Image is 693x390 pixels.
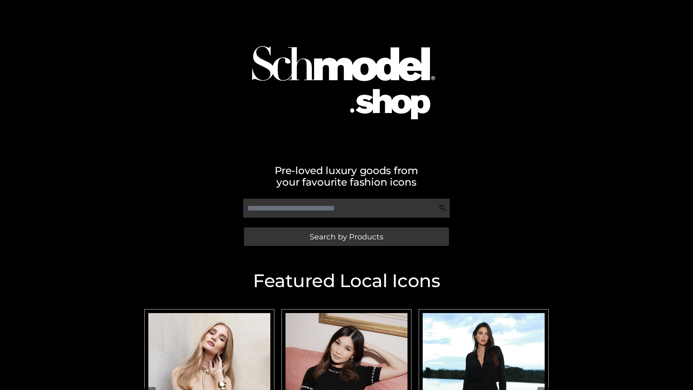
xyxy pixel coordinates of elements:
h2: Pre-loved luxury goods from your favourite fashion icons [141,165,552,188]
img: Search Icon [439,204,446,212]
h2: Featured Local Icons​ [141,272,552,290]
a: Search by Products [244,227,449,246]
span: Search by Products [310,233,383,240]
